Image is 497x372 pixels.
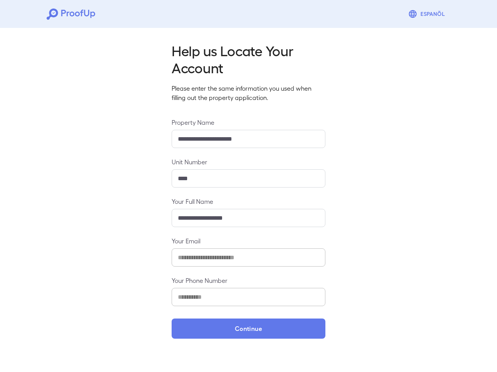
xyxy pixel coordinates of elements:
[172,84,325,102] p: Please enter the same information you used when filling out the property application.
[172,157,325,166] label: Unit Number
[172,118,325,127] label: Property Name
[172,319,325,339] button: Continue
[172,42,325,76] h2: Help us Locate Your Account
[405,6,450,22] button: Espanõl
[172,276,325,285] label: Your Phone Number
[172,236,325,245] label: Your Email
[172,197,325,206] label: Your Full Name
